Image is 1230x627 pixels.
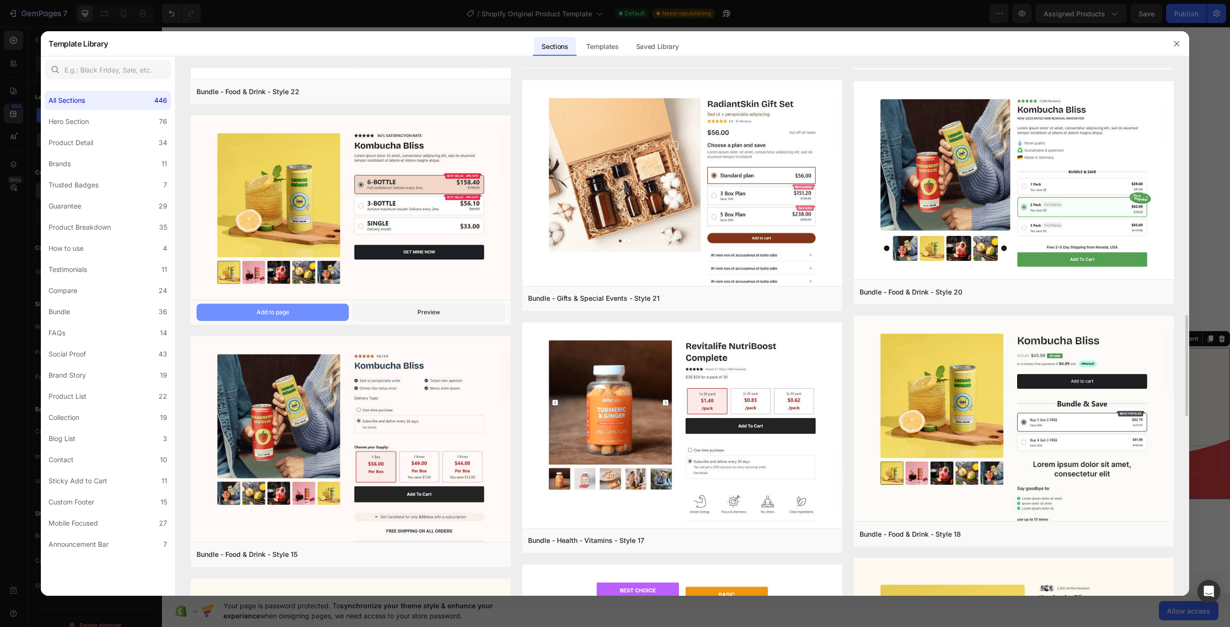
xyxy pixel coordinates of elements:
[534,37,576,56] div: Sections
[511,486,557,496] span: Add section
[159,285,167,296] div: 24
[49,95,85,106] div: All Sections
[522,322,842,612] img: bd17.png
[49,433,75,444] div: Blog List
[860,286,962,298] div: Bundle - Food & Drink - Style 20
[45,60,171,79] input: E.g.: Black Friday, Sale, etc.
[49,200,81,212] div: Guarantee
[159,517,167,529] div: 27
[569,520,641,529] span: then drag & drop elements
[163,539,167,550] div: 7
[49,517,98,529] div: Mobile Focused
[246,156,387,187] div: Engineered for longevity, this appliance ensures you can enjoy creative dessert-making for years ...
[687,243,823,285] div: Enjoy the luxury of gourmet ice cream at home without breaking the bank, making it a cost-effecti...
[49,391,86,402] div: Product List
[307,113,326,132] img: gempages_432750572815254551-163837e5-d7e0-46db-8c52-9edff1b5ae13.svg
[246,253,387,285] div: Create just the right amount of ice cream with customizable serving sizes to suit any occasion.
[854,81,1174,281] img: bd20.png
[49,539,109,550] div: Announcement Bar
[257,308,289,317] div: Add to page
[161,158,167,170] div: 11
[163,433,167,444] div: 3
[49,285,77,296] div: Compare
[854,316,1174,536] img: bd18.png
[159,348,167,360] div: 43
[160,496,167,508] div: 15
[522,80,842,351] img: bd21.png
[996,306,1038,318] button: AI Content
[928,307,990,316] p: Create Theme Section
[687,146,823,177] div: Designed with accessibility in mind, this appliance allows everyone to make delicious rolled ice ...
[161,475,167,487] div: 11
[528,535,644,546] div: Bundle - Health - Vitamins - Style 17
[49,179,98,191] div: Trusted Badges
[418,308,440,317] div: Preview
[745,5,764,25] img: gempages_432750572815254551-1dc7ab17-a9f3-48e4-b97c-ab7fc9bcc5fe.svg
[160,412,167,423] div: 19
[191,115,511,302] img: bd19.png
[246,42,387,54] div: Effortless Operation
[49,158,71,170] div: Brands
[49,116,89,127] div: Hero Section
[49,496,94,508] div: Custom Footer
[881,307,910,316] div: Section 2
[687,130,823,142] div: Easy-to-Use Design
[353,304,505,321] button: Preview
[49,348,86,360] div: Social Proof
[49,475,107,487] div: Sticky Add to Cart
[49,243,84,254] div: How to use
[49,306,70,318] div: Bundle
[745,200,764,220] img: gempages_432750572815254551-41a3dc15-d745-441b-9f5b-7429952425a5.svg
[430,508,489,518] div: Choose templates
[860,529,961,540] div: Bundle - Food & Drink - Style 18
[159,137,167,148] div: 34
[49,221,111,233] div: Product Breakdown
[49,412,79,423] div: Collection
[49,137,93,148] div: Product Detail
[506,508,556,518] div: Generate layout
[687,32,823,44] div: Refreshing Creations
[246,237,387,249] div: Perfect Portions
[505,520,556,529] span: from URL or image
[163,243,167,254] div: 4
[49,454,74,466] div: Contact
[159,116,167,127] div: 76
[515,429,566,437] div: Drop element here
[307,15,326,35] img: gempages_432750572815254551-7e72ac23-ed44-4877-8ed4-2eeaf005073f.svg
[160,454,167,466] div: 10
[745,103,764,122] img: gempages_432750572815254551-8a37c995-47f6-463d-88ce-f7612458e805.svg
[401,13,672,285] img: gempages_581801263453176547-504e5915-f7d6-44ab-8550-e2754ec6824d.png
[159,200,167,212] div: 29
[577,508,635,518] div: Add blank section
[578,37,626,56] div: Templates
[161,264,167,275] div: 11
[307,210,326,230] img: gempages_432750572815254551-8b4cbb61-7afb-4da7-a488-14b65fd7fdd0.svg
[159,221,167,233] div: 35
[426,520,492,529] span: inspired by CRO experts
[49,369,86,381] div: Brand Story
[246,140,387,152] div: Durable Build
[246,58,387,90] div: Experience the ease of crafting your own frozen treats with a user-friendly design that simplifie...
[160,327,167,339] div: 14
[197,86,299,98] div: Bundle - Food & Drink - Style 22
[197,549,297,560] div: Bundle - Food & Drink - Style 15
[197,304,349,321] button: Add to page
[159,391,167,402] div: 22
[49,31,108,56] h2: Template Library
[687,227,823,239] div: Budget-Friendly Fun
[154,95,167,106] div: 446
[687,48,823,80] div: Delight in making chilled desserts that invigorate your senses, perfect for any season.
[49,264,87,275] div: Testimonials
[163,179,167,191] div: 7
[159,306,167,318] div: 36
[160,369,167,381] div: 19
[1197,580,1220,603] div: Open Intercom Messenger
[528,293,660,304] div: Bundle - Gifts & Special Events - Style 21
[628,37,687,56] div: Saved Library
[49,327,65,339] div: FAQs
